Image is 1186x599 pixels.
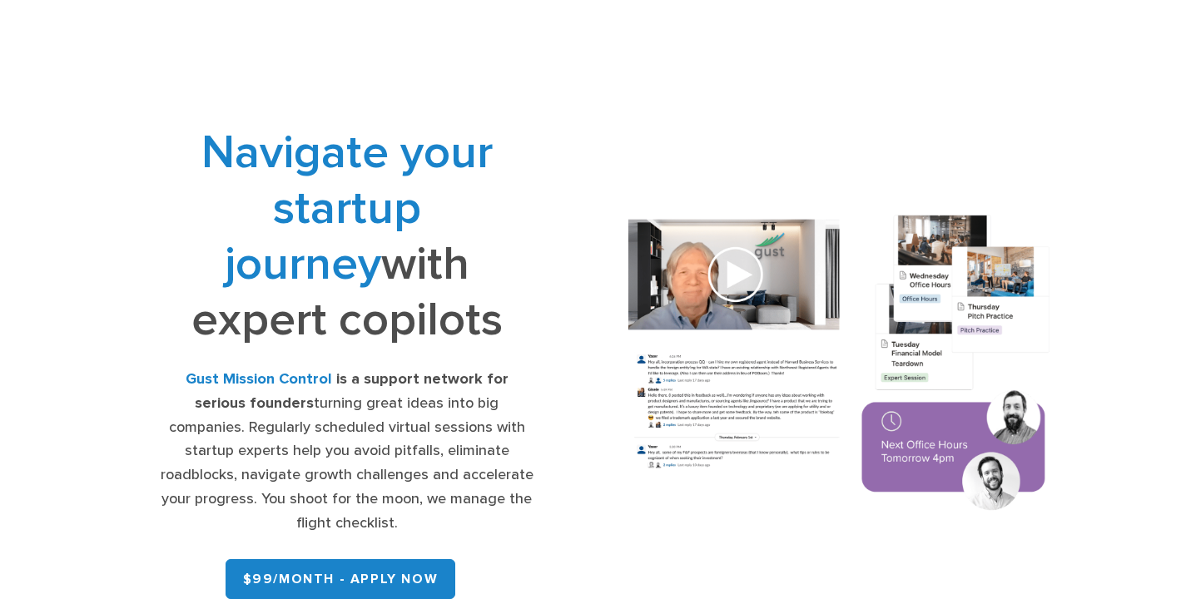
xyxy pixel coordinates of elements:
span: Navigate your startup journey [201,125,493,292]
h1: with expert copilots [160,125,533,348]
div: turning great ideas into big companies. Regularly scheduled virtual sessions with startup experts... [160,368,533,536]
strong: is a support network for serious founders [195,370,509,412]
a: $99/month - APPLY NOW [226,559,456,599]
strong: Gust Mission Control [186,370,332,388]
img: Composition of calendar events, a video call presentation, and chat rooms [606,198,1073,532]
